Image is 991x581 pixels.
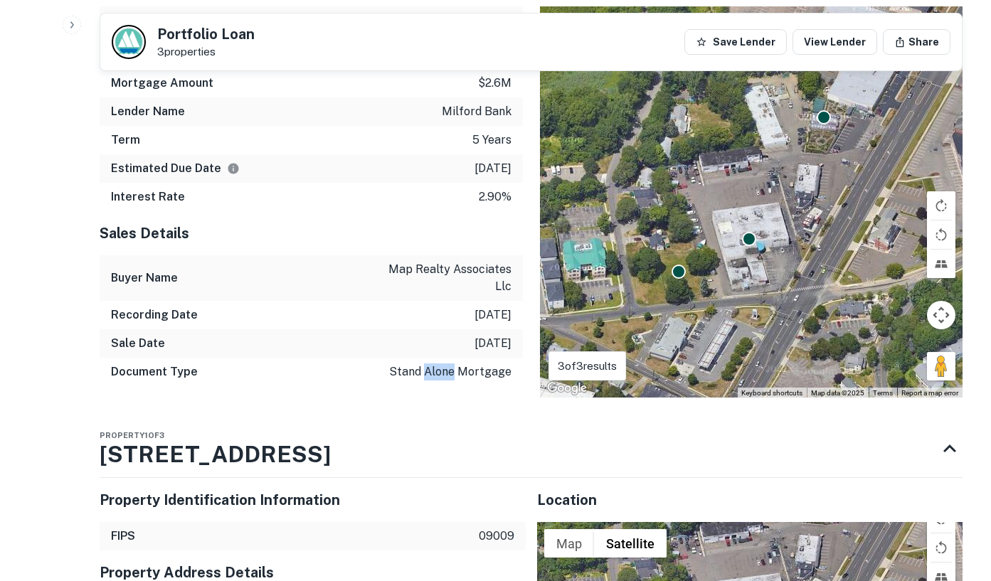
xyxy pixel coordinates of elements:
[901,389,958,397] a: Report a map error
[927,301,955,329] button: Map camera controls
[383,261,512,295] p: map realty associates llc
[811,389,864,397] span: Map data ©2025
[157,46,255,58] p: 3 properties
[479,188,512,206] p: 2.90%
[111,335,165,352] h6: Sale Date
[544,379,590,398] img: Google
[927,220,955,249] button: Rotate map counterclockwise
[927,352,955,380] button: Drag Pegman onto the map to open Street View
[479,528,514,545] p: 09009
[157,27,255,41] h5: Portfolio Loan
[472,132,512,149] p: 5 years
[111,270,178,287] h6: Buyer Name
[383,12,512,46] p: map realty associates llc
[793,29,877,55] a: View Lender
[389,363,512,380] p: stand alone mortgage
[475,335,512,352] p: [DATE]
[927,191,955,220] button: Rotate map clockwise
[111,307,198,324] h6: Recording Date
[100,431,164,439] span: Property 1 of 3
[544,379,590,398] a: Open this area in Google Maps (opens a new window)
[111,103,185,120] h6: Lender Name
[927,533,955,562] button: Rotate map counterclockwise
[873,389,893,397] a: Terms (opens in new tab)
[111,528,135,545] h6: FIPS
[111,188,185,206] h6: Interest Rate
[111,132,140,149] h6: Term
[100,420,963,477] div: Property1of3[STREET_ADDRESS]
[111,75,213,92] h6: Mortgage Amount
[920,467,991,535] iframe: Chat Widget
[537,489,963,511] h5: Location
[100,489,526,511] h5: Property Identification Information
[111,160,240,177] h6: Estimated Due Date
[475,160,512,177] p: [DATE]
[227,162,240,175] svg: Estimate is based on a standard schedule for this type of loan.
[100,437,331,471] h3: [STREET_ADDRESS]
[478,75,512,92] p: $2.6m
[927,250,955,278] button: Tilt map
[111,363,198,380] h6: Document Type
[544,529,594,558] button: Show street map
[100,223,523,244] h5: Sales Details
[883,29,950,55] button: Share
[594,529,667,558] button: Show satellite imagery
[442,103,512,120] p: milford bank
[475,307,512,324] p: [DATE]
[684,29,787,55] button: Save Lender
[558,358,617,375] p: 3 of 3 results
[741,388,802,398] button: Keyboard shortcuts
